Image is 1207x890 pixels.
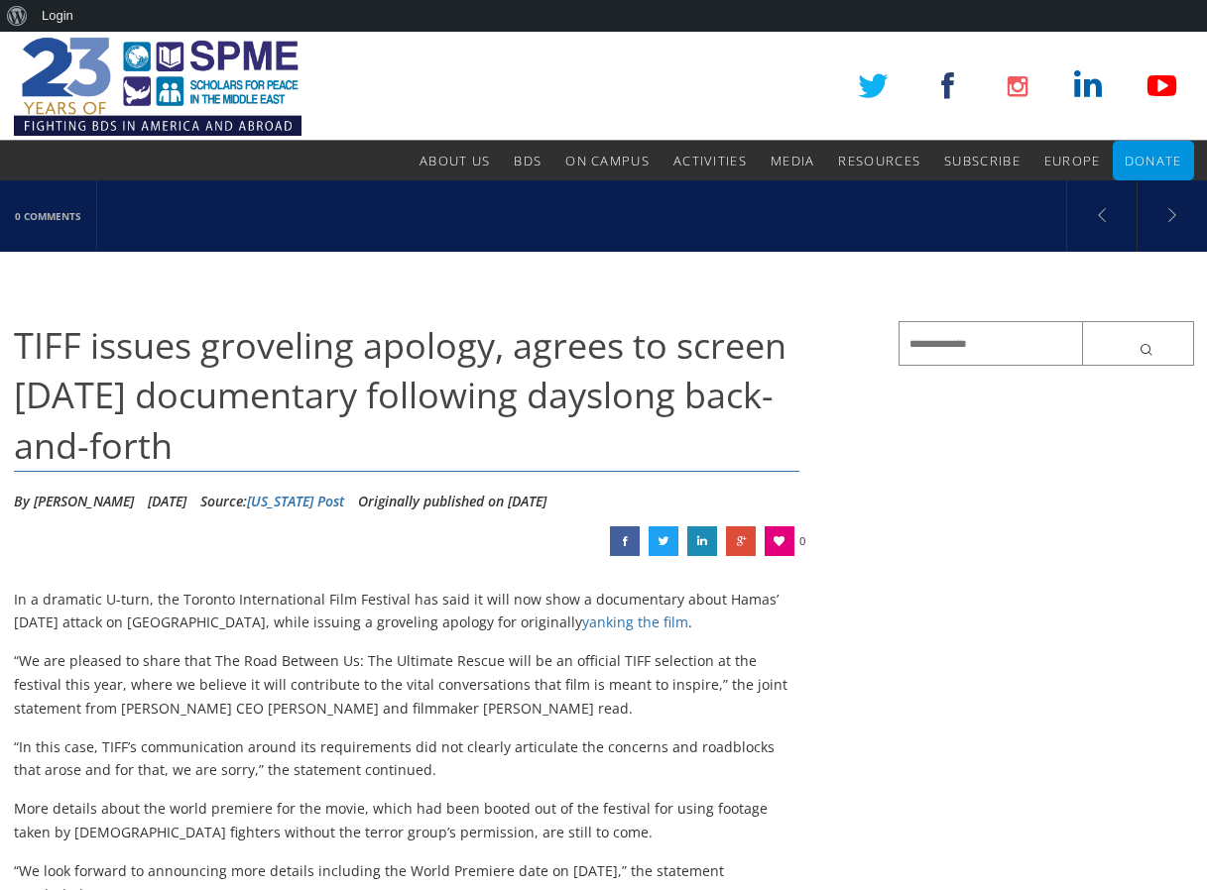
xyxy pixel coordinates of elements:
[838,152,920,169] span: Resources
[1044,152,1101,169] span: Europe
[247,492,344,510] a: [US_STATE] Post
[565,141,650,180] a: On Campus
[14,321,786,470] span: TIFF issues groveling apology, agrees to screen [DATE] documentary following dayslong back-and-forth
[944,141,1021,180] a: Subscribe
[944,152,1021,169] span: Subscribe
[420,152,490,169] span: About Us
[771,141,815,180] a: Media
[687,526,717,556] a: TIFF issues groveling apology, agrees to screen Oct. 7 documentary following dayslong back-and-forth
[14,588,800,635] p: In a dramatic U-turn, the Toronto International Film Festival has said it will now show a documen...
[673,141,747,180] a: Activities
[799,526,805,556] span: 0
[1044,141,1101,180] a: Europe
[358,487,546,516] li: Originally published on [DATE]
[565,152,650,169] span: On Campus
[610,526,640,556] a: TIFF issues groveling apology, agrees to screen Oct. 7 documentary following dayslong back-and-forth
[514,152,542,169] span: BDS
[582,612,688,631] a: yanking the film
[1125,152,1182,169] span: Donate
[200,487,344,516] div: Source:
[771,152,815,169] span: Media
[1125,141,1182,180] a: Donate
[14,487,134,516] li: By [PERSON_NAME]
[673,152,747,169] span: Activities
[14,32,302,141] img: SPME
[14,797,800,844] p: More details about the world premiere for the movie, which had been booted out of the festival fo...
[514,141,542,180] a: BDS
[420,141,490,180] a: About Us
[838,141,920,180] a: Resources
[14,735,800,783] p: “In this case, TIFF’s communication around its requirements did not clearly articulate the concer...
[148,487,186,516] li: [DATE]
[14,649,800,720] p: “We are pleased to share that The Road Between Us: The Ultimate Rescue will be an official TIFF s...
[649,526,678,556] a: TIFF issues groveling apology, agrees to screen Oct. 7 documentary following dayslong back-and-forth
[726,526,756,556] a: TIFF issues groveling apology, agrees to screen Oct. 7 documentary following dayslong back-and-forth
